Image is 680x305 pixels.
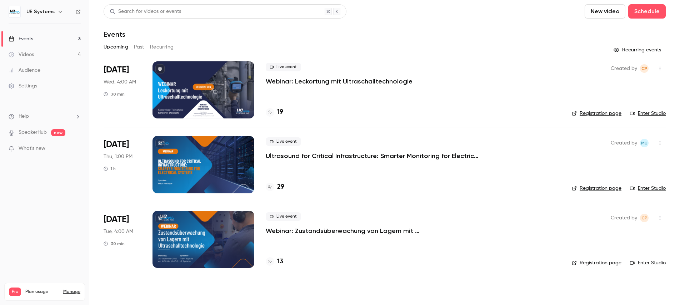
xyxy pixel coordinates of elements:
div: Audience [9,67,40,74]
span: Thu, 1:00 PM [104,153,132,160]
iframe: Noticeable Trigger [72,146,81,152]
a: SpeakerHub [19,129,47,136]
div: Settings [9,82,37,90]
a: 19 [266,107,283,117]
div: Videos [9,51,34,58]
a: Registration page [572,110,621,117]
span: [DATE] [104,214,129,225]
h4: 29 [277,182,284,192]
div: Search for videos or events [110,8,181,15]
span: Marketing UE Systems [640,139,649,147]
img: UE Systems [9,6,20,17]
button: Recurring [150,41,174,53]
span: Cláudia Pereira [640,214,649,222]
div: Sep 30 Tue, 10:00 AM (Europe/Amsterdam) [104,211,141,268]
li: help-dropdown-opener [9,113,81,120]
span: new [51,129,65,136]
span: Live event [266,212,301,221]
div: Sep 17 Wed, 10:00 AM (Europe/Amsterdam) [104,61,141,118]
a: Registration page [572,185,621,192]
a: Ultrasound for Critical Infrastructure: Smarter Monitoring for Electrical Systems [266,152,480,160]
span: Live event [266,137,301,146]
h1: Events [104,30,125,39]
span: [DATE] [104,64,129,76]
span: [DATE] [104,139,129,150]
h4: 19 [277,107,283,117]
a: Manage [63,289,80,295]
button: Schedule [628,4,666,19]
span: Live event [266,63,301,71]
span: Wed, 4:00 AM [104,78,136,86]
div: 30 min [104,241,125,246]
button: New video [585,4,625,19]
span: CP [641,214,647,222]
span: Help [19,113,29,120]
h6: UE Systems [26,8,55,15]
a: Enter Studio [630,185,666,192]
div: Sep 18 Thu, 1:00 PM (America/New York) [104,136,141,193]
span: Created by [611,214,637,222]
a: 29 [266,182,284,192]
a: Registration page [572,259,621,266]
a: 13 [266,257,283,266]
span: Pro [9,288,21,296]
div: 30 min [104,91,125,97]
span: Created by [611,64,637,73]
div: Events [9,35,33,42]
h4: 13 [277,257,283,266]
span: What's new [19,145,45,152]
button: Upcoming [104,41,128,53]
button: Past [134,41,144,53]
a: Enter Studio [630,110,666,117]
span: Created by [611,139,637,147]
a: Webinar: Leckortung mit Ultraschalltechnologie [266,77,412,86]
span: Tue, 4:00 AM [104,228,133,235]
span: Cláudia Pereira [640,64,649,73]
a: Webinar: Zustandsüberwachung von Lagern mit Ultraschalltechnologie [266,227,480,235]
span: Plan usage [25,289,59,295]
span: MU [641,139,647,147]
button: Recurring events [610,44,666,56]
span: CP [641,64,647,73]
a: Enter Studio [630,259,666,266]
div: 1 h [104,166,116,172]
